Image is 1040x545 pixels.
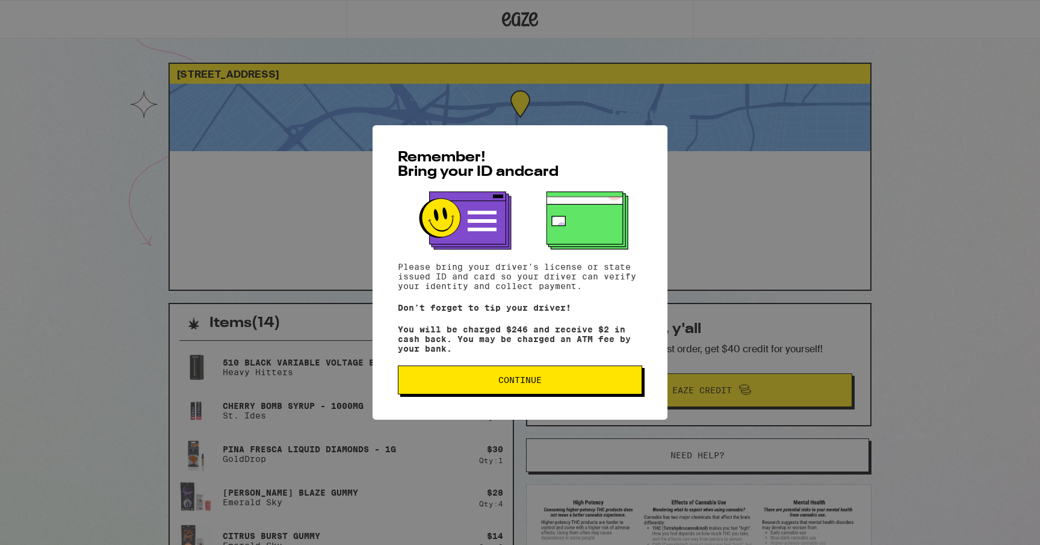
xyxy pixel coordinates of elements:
[498,376,542,384] span: Continue
[398,262,642,291] p: Please bring your driver's license or state issued ID and card so your driver can verify your ide...
[398,151,559,179] span: Remember! Bring your ID and card
[398,325,642,353] p: You will be charged $246 and receive $2 in cash back. You may be charged an ATM fee by your bank.
[398,366,642,394] button: Continue
[398,303,642,313] p: Don't forget to tip your driver!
